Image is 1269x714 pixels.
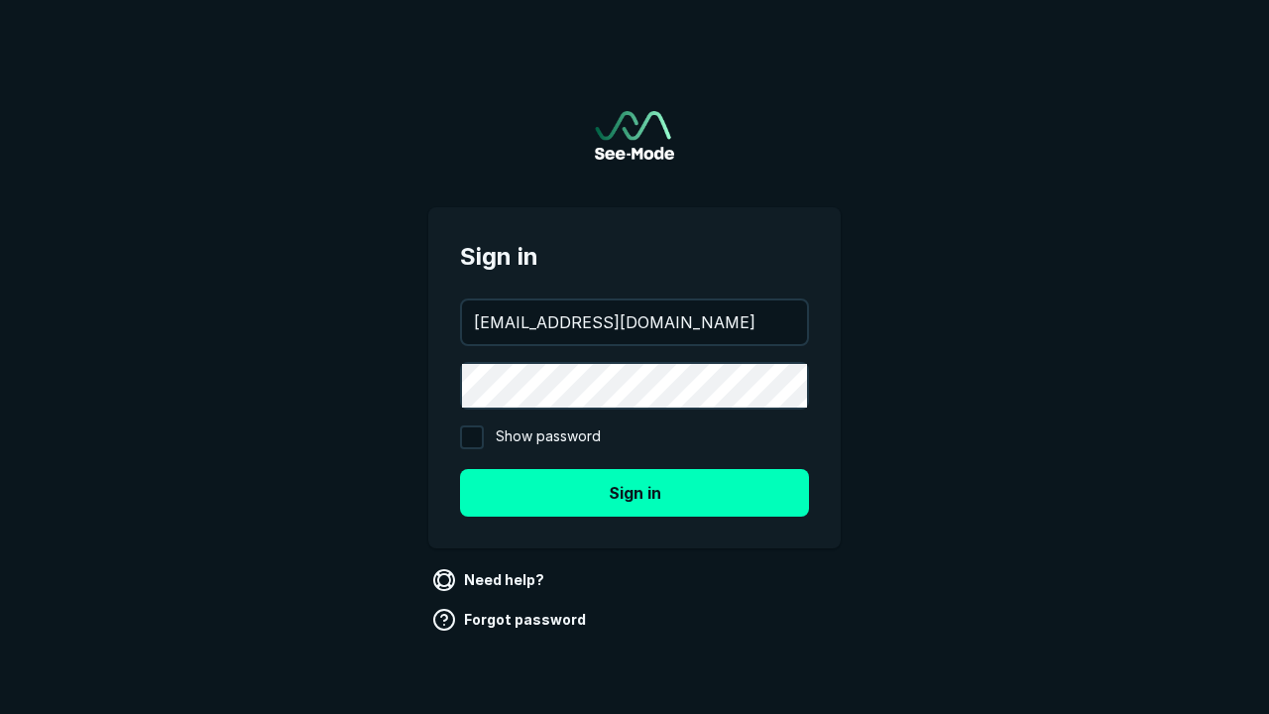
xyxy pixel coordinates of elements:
[428,564,552,596] a: Need help?
[428,604,594,636] a: Forgot password
[595,111,674,160] a: Go to sign in
[460,239,809,275] span: Sign in
[496,425,601,449] span: Show password
[595,111,674,160] img: See-Mode Logo
[460,469,809,517] button: Sign in
[462,300,807,344] input: your@email.com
